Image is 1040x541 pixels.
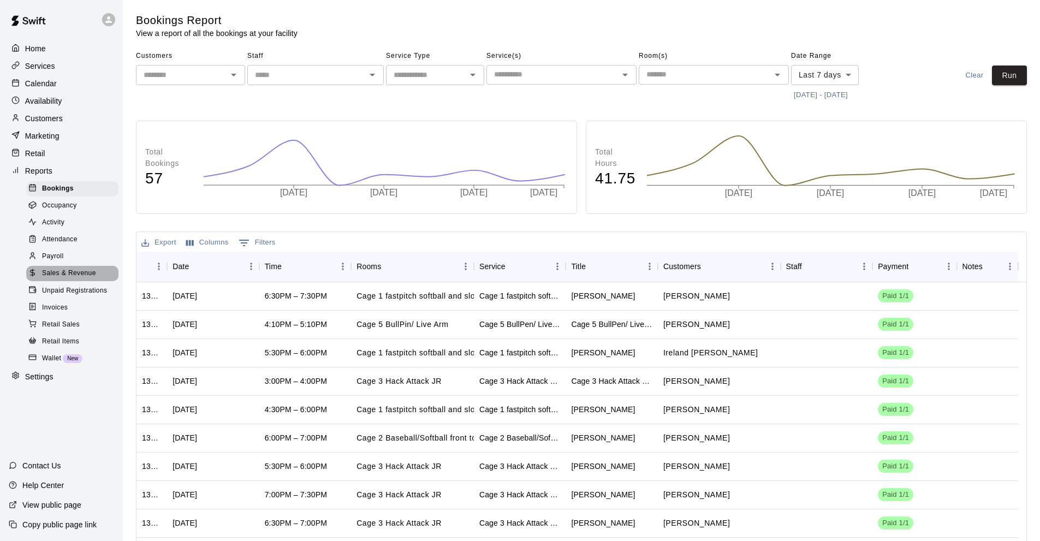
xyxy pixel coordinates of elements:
p: View public page [22,500,81,510]
div: Customers [658,251,781,282]
p: Santiago Castelo [663,489,730,501]
div: Cage 3 Hack Attack JR Baseball [571,376,652,387]
div: Service [479,251,506,282]
button: Clear [957,66,992,86]
span: Unpaid Registrations [42,286,107,296]
button: Sort [701,259,716,274]
button: Sort [142,259,157,274]
div: Time [259,251,352,282]
div: Marco Duron [571,290,635,301]
div: Tue, Aug 19, 2025 [173,461,197,472]
span: Paid 1/1 [878,461,913,472]
span: Paid 1/1 [878,376,913,387]
button: Sort [506,259,521,274]
a: Services [9,58,114,74]
div: Staff [781,251,873,282]
a: Sales & Revenue [26,265,123,282]
div: Cage 5 BullPen/ Live Arm [479,319,561,330]
div: 1336171 [142,489,162,500]
div: 4:30PM – 6:00PM [265,404,327,415]
div: 6:30PM – 7:00PM [265,518,327,528]
div: Title [566,251,658,282]
div: Customers [9,110,114,127]
button: Open [465,67,480,82]
p: Haylee Cantu [663,404,730,415]
div: WalletNew [26,351,118,366]
span: Paid 1/1 [878,291,913,301]
div: 1336496 [142,432,162,443]
p: Marco Duron [663,290,730,302]
div: Title [571,251,586,282]
div: Tue, Aug 19, 2025 [173,518,197,528]
div: Payroll [26,249,118,264]
tspan: [DATE] [817,188,844,198]
p: Cage 1 fastpitch softball and slow pitch softball [356,404,530,415]
span: Bookings [42,183,74,194]
p: Ireland Gregory [663,347,758,359]
div: Cage 3 Hack Attack JR Baseball [479,376,561,387]
p: Allison Vivias [663,319,730,330]
span: Paid 1/1 [878,433,913,443]
div: Retail [9,145,114,162]
div: ID [136,251,167,282]
p: Total Bookings [145,146,192,169]
div: Cage 1 fastpitch softball and slow pitch softball [479,404,561,415]
a: Occupancy [26,197,123,214]
p: Santiago Castelo [663,518,730,529]
span: Paid 1/1 [878,405,913,415]
button: Run [992,66,1027,86]
p: Customers [25,113,63,124]
span: Sales & Revenue [42,268,96,279]
div: Home [9,40,114,57]
a: Attendance [26,231,123,248]
div: 4:10PM – 5:10PM [265,319,327,330]
div: Bobby Castelo [571,489,635,500]
p: Jedd Marquez [663,461,730,472]
span: Service(s) [486,47,637,65]
button: Select columns [183,234,231,251]
button: Menu [856,258,872,275]
div: Christopher Marlow [571,432,635,443]
div: 5:30PM – 6:00PM [265,461,327,472]
a: Marketing [9,128,114,144]
span: Paid 1/1 [878,348,913,358]
div: Thu, Aug 21, 2025 [173,376,197,387]
div: 1336169 [142,518,162,528]
div: Date [167,251,259,282]
span: Retail Sales [42,319,80,330]
div: Wed, Aug 20, 2025 [173,404,197,415]
div: Cage 3 Hack Attack JR Baseball [479,489,561,500]
a: Unpaid Registrations [26,282,123,299]
div: Activity [26,215,118,230]
button: Export [139,234,179,251]
button: Sort [908,259,924,274]
div: Retail Sales [26,317,118,332]
div: Staff [786,251,802,282]
div: Notes [957,251,1018,282]
div: 5:30PM – 6:00PM [265,347,327,358]
a: Retail Sales [26,316,123,333]
span: Payroll [42,251,63,262]
div: Sales & Revenue [26,266,118,281]
div: Cage 1 fastpitch softball and slow pitch softball [479,290,561,301]
button: Show filters [236,234,278,252]
p: Marketing [25,130,60,141]
button: Menu [243,258,259,275]
span: Date Range [791,47,887,65]
button: Menu [549,258,566,275]
div: 6:30PM – 7:30PM [265,290,327,301]
span: Room(s) [639,47,789,65]
span: Customers [136,47,245,65]
p: Cage 3 Hack Attack JR [356,489,442,501]
div: 1338153 [142,404,162,415]
p: Cage 1 fastpitch softball and slow pitch softball [356,290,530,302]
button: Menu [764,258,781,275]
span: Paid 1/1 [878,490,913,500]
tspan: [DATE] [725,188,752,198]
p: Cage 3 Hack Attack JR [356,376,442,387]
div: Jacob Gregory [571,347,635,358]
div: 1342168 [142,376,162,387]
div: Payment [878,251,908,282]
